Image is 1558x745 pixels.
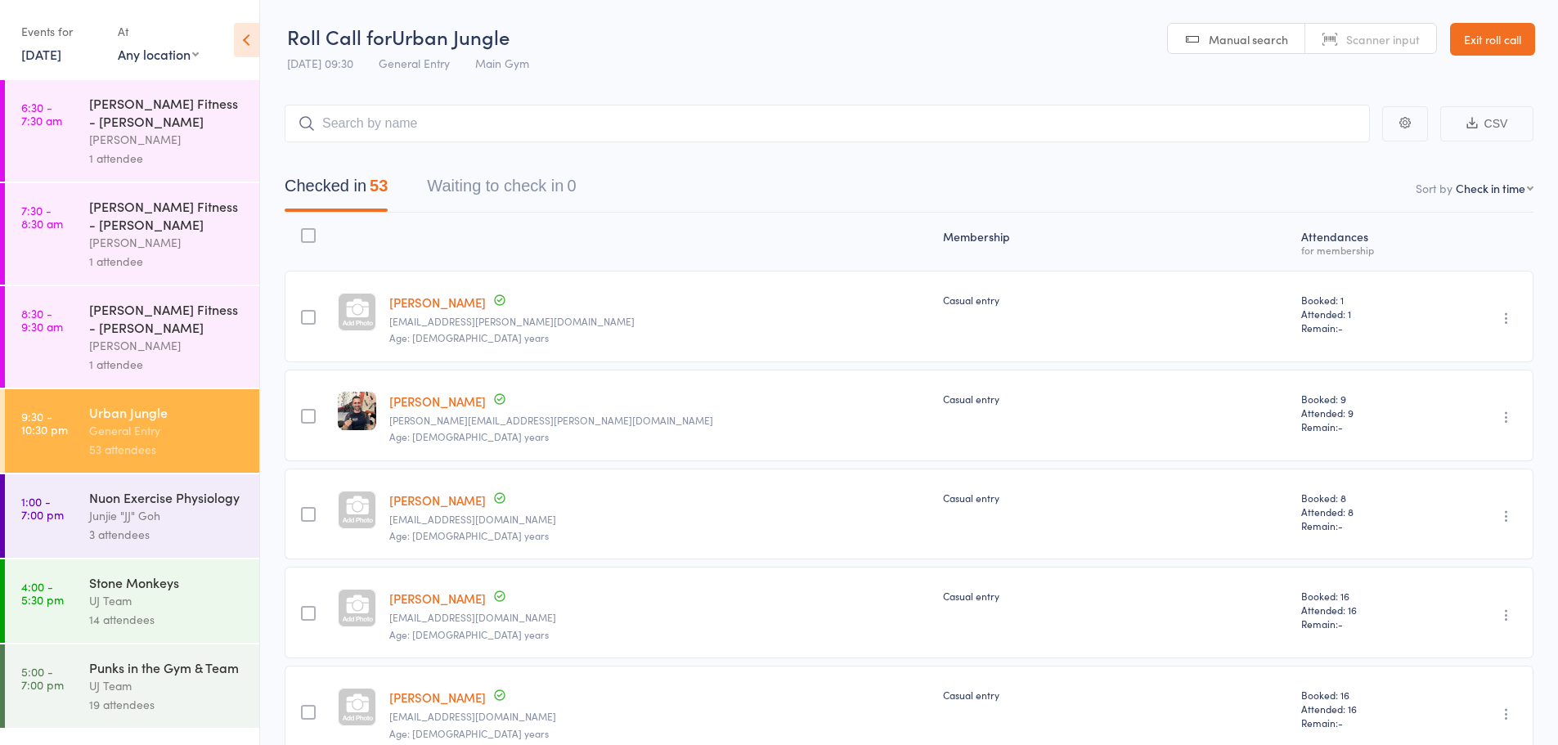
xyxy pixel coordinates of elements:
[89,573,245,591] div: Stone Monkeys
[389,330,549,344] span: Age: [DEMOGRAPHIC_DATA] years
[21,307,63,333] time: 8:30 - 9:30 am
[1301,491,1429,505] span: Booked: 8
[389,612,929,623] small: nhanjhuynh@icloud.com
[1338,321,1343,334] span: -
[389,429,549,443] span: Age: [DEMOGRAPHIC_DATA] years
[89,525,245,544] div: 3 attendees
[1338,518,1343,532] span: -
[89,488,245,506] div: Nuon Exercise Physiology
[89,676,245,695] div: UJ Team
[89,355,245,374] div: 1 attendee
[389,689,486,706] a: [PERSON_NAME]
[1346,31,1420,47] span: Scanner input
[89,149,245,168] div: 1 attendee
[1301,420,1429,433] span: Remain:
[1301,245,1429,255] div: for membership
[1301,716,1429,729] span: Remain:
[427,168,576,212] button: Waiting to check in0
[21,45,61,63] a: [DATE]
[389,711,929,722] small: rmyamson@gmail.com
[5,183,259,285] a: 7:30 -8:30 am[PERSON_NAME] Fitness - [PERSON_NAME][PERSON_NAME]1 attendee
[5,559,259,643] a: 4:00 -5:30 pmStone MonkeysUJ Team14 attendees
[389,528,549,542] span: Age: [DEMOGRAPHIC_DATA] years
[1440,106,1533,141] button: CSV
[89,336,245,355] div: [PERSON_NAME]
[1450,23,1535,56] a: Exit roll call
[1301,392,1429,406] span: Booked: 9
[1301,505,1429,518] span: Attended: 8
[21,410,68,436] time: 9:30 - 10:30 pm
[389,491,486,509] a: [PERSON_NAME]
[21,101,62,127] time: 6:30 - 7:30 am
[89,197,245,233] div: [PERSON_NAME] Fitness - [PERSON_NAME]
[1301,617,1429,631] span: Remain:
[1295,220,1435,263] div: Atten­dances
[1301,406,1429,420] span: Attended: 9
[89,506,245,525] div: Junjie "JJ" Goh
[285,168,388,212] button: Checked in53
[567,177,576,195] div: 0
[89,300,245,336] div: [PERSON_NAME] Fitness - [PERSON_NAME]
[21,665,64,691] time: 5:00 - 7:00 pm
[89,440,245,459] div: 53 attendees
[389,415,929,426] small: Adrian.lechel@gmail.com
[1301,307,1429,321] span: Attended: 1
[89,233,245,252] div: [PERSON_NAME]
[943,293,1288,307] div: Casual entry
[475,55,529,71] span: Main Gym
[5,474,259,558] a: 1:00 -7:00 pmNuon Exercise PhysiologyJunjie "JJ" Goh3 attendees
[89,403,245,421] div: Urban Jungle
[936,220,1295,263] div: Membership
[5,80,259,182] a: 6:30 -7:30 am[PERSON_NAME] Fitness - [PERSON_NAME][PERSON_NAME]1 attendee
[1301,603,1429,617] span: Attended: 16
[1209,31,1288,47] span: Manual search
[1338,617,1343,631] span: -
[1338,716,1343,729] span: -
[1301,518,1429,532] span: Remain:
[89,658,245,676] div: Punks in the Gym & Team
[1301,321,1429,334] span: Remain:
[379,55,450,71] span: General Entry
[5,644,259,728] a: 5:00 -7:00 pmPunks in the Gym & TeamUJ Team19 attendees
[89,94,245,130] div: [PERSON_NAME] Fitness - [PERSON_NAME]
[370,177,388,195] div: 53
[389,316,929,327] small: Camila.mariana.espinoza@gmail.com
[943,688,1288,702] div: Casual entry
[89,130,245,149] div: [PERSON_NAME]
[287,55,353,71] span: [DATE] 09:30
[1338,420,1343,433] span: -
[21,580,64,606] time: 4:00 - 5:30 pm
[89,421,245,440] div: General Entry
[389,726,549,740] span: Age: [DEMOGRAPHIC_DATA] years
[389,590,486,607] a: [PERSON_NAME]
[285,105,1370,142] input: Search by name
[1301,688,1429,702] span: Booked: 16
[287,23,392,50] span: Roll Call for
[21,495,64,521] time: 1:00 - 7:00 pm
[5,286,259,388] a: 8:30 -9:30 am[PERSON_NAME] Fitness - [PERSON_NAME][PERSON_NAME]1 attendee
[89,695,245,714] div: 19 attendees
[1301,293,1429,307] span: Booked: 1
[21,204,63,230] time: 7:30 - 8:30 am
[389,294,486,311] a: [PERSON_NAME]
[89,610,245,629] div: 14 attendees
[1301,589,1429,603] span: Booked: 16
[943,392,1288,406] div: Casual entry
[118,45,199,63] div: Any location
[392,23,510,50] span: Urban Jungle
[389,514,929,525] small: khatelyn707@gmail.com
[118,18,199,45] div: At
[21,18,101,45] div: Events for
[89,252,245,271] div: 1 attendee
[338,392,376,430] img: image1705201676.png
[5,389,259,473] a: 9:30 -10:30 pmUrban JungleGeneral Entry53 attendees
[389,627,549,641] span: Age: [DEMOGRAPHIC_DATA] years
[943,589,1288,603] div: Casual entry
[89,591,245,610] div: UJ Team
[1456,180,1525,196] div: Check in time
[943,491,1288,505] div: Casual entry
[1301,702,1429,716] span: Attended: 16
[389,393,486,410] a: [PERSON_NAME]
[1416,180,1452,196] label: Sort by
